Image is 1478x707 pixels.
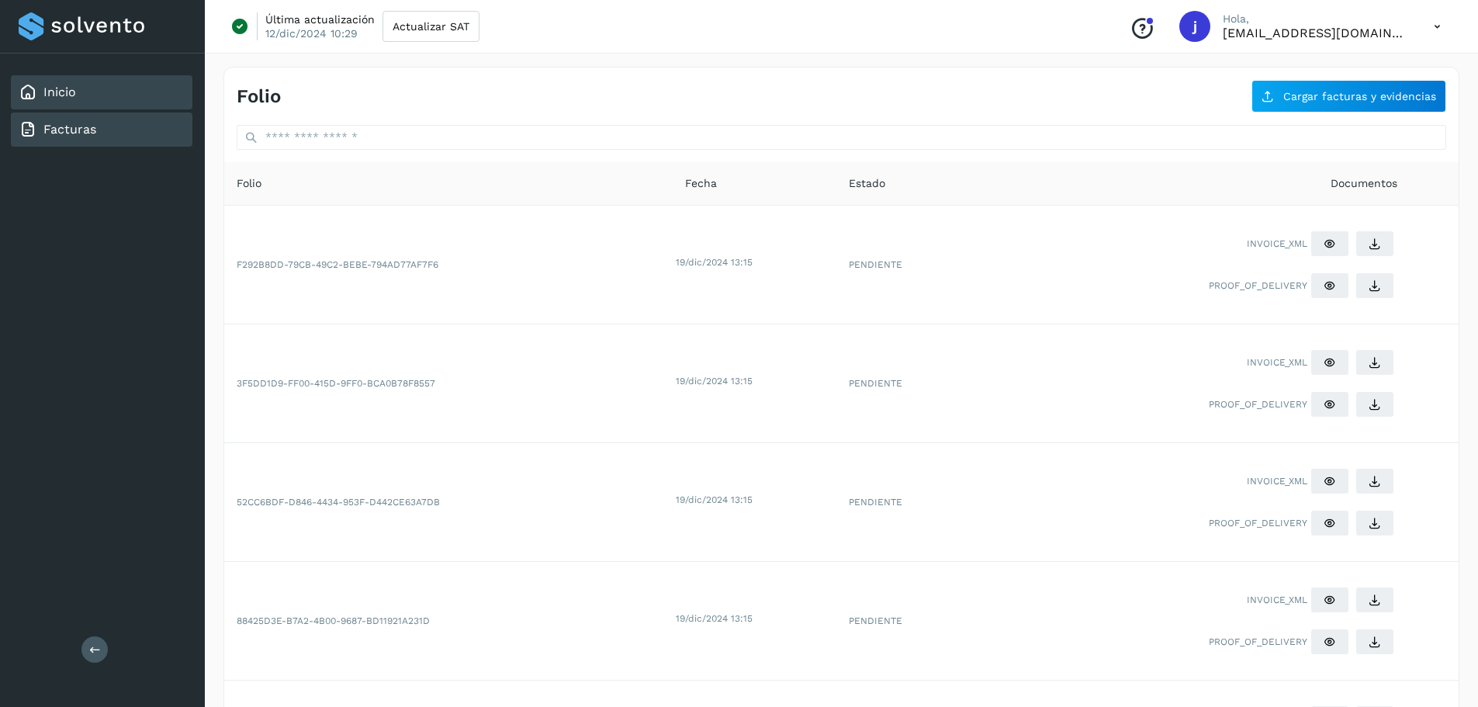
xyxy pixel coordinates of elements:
[676,612,832,626] div: 19/dic/2024 13:15
[1251,80,1446,113] button: Cargar facturas y evidencias
[11,75,192,109] div: Inicio
[685,175,717,192] span: Fecha
[1247,355,1307,369] span: INVOICE_XML
[237,85,281,108] h4: Folio
[393,21,469,32] span: Actualizar SAT
[265,12,375,26] p: Última actualización
[1247,474,1307,488] span: INVOICE_XML
[265,26,358,40] p: 12/dic/2024 10:29
[676,255,832,269] div: 19/dic/2024 13:15
[224,562,673,681] td: 88425D3E-B7A2-4B00-9687-BD11921A231D
[836,206,991,324] td: PENDIENTE
[224,206,673,324] td: F292B8DD-79CB-49C2-BEBE-794AD77AF7F6
[1223,12,1409,26] p: Hola,
[836,324,991,443] td: PENDIENTE
[1331,175,1397,192] span: Documentos
[382,11,479,42] button: Actualizar SAT
[237,175,261,192] span: Folio
[224,324,673,443] td: 3F5DD1D9-FF00-415D-9FF0-BCA0B78F8557
[676,493,832,507] div: 19/dic/2024 13:15
[1209,397,1307,411] span: PROOF_OF_DELIVERY
[836,562,991,681] td: PENDIENTE
[1283,91,1436,102] span: Cargar facturas y evidencias
[849,175,885,192] span: Estado
[43,85,76,99] a: Inicio
[43,122,96,137] a: Facturas
[224,443,673,562] td: 52CC6BDF-D846-4434-953F-D442CE63A7DB
[1209,279,1307,293] span: PROOF_OF_DELIVERY
[1223,26,1409,40] p: juliorodriguez@etitransfer.com.mx
[1247,237,1307,251] span: INVOICE_XML
[1247,593,1307,607] span: INVOICE_XML
[11,113,192,147] div: Facturas
[1209,635,1307,649] span: PROOF_OF_DELIVERY
[1209,516,1307,530] span: PROOF_OF_DELIVERY
[836,443,991,562] td: PENDIENTE
[676,374,832,388] div: 19/dic/2024 13:15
